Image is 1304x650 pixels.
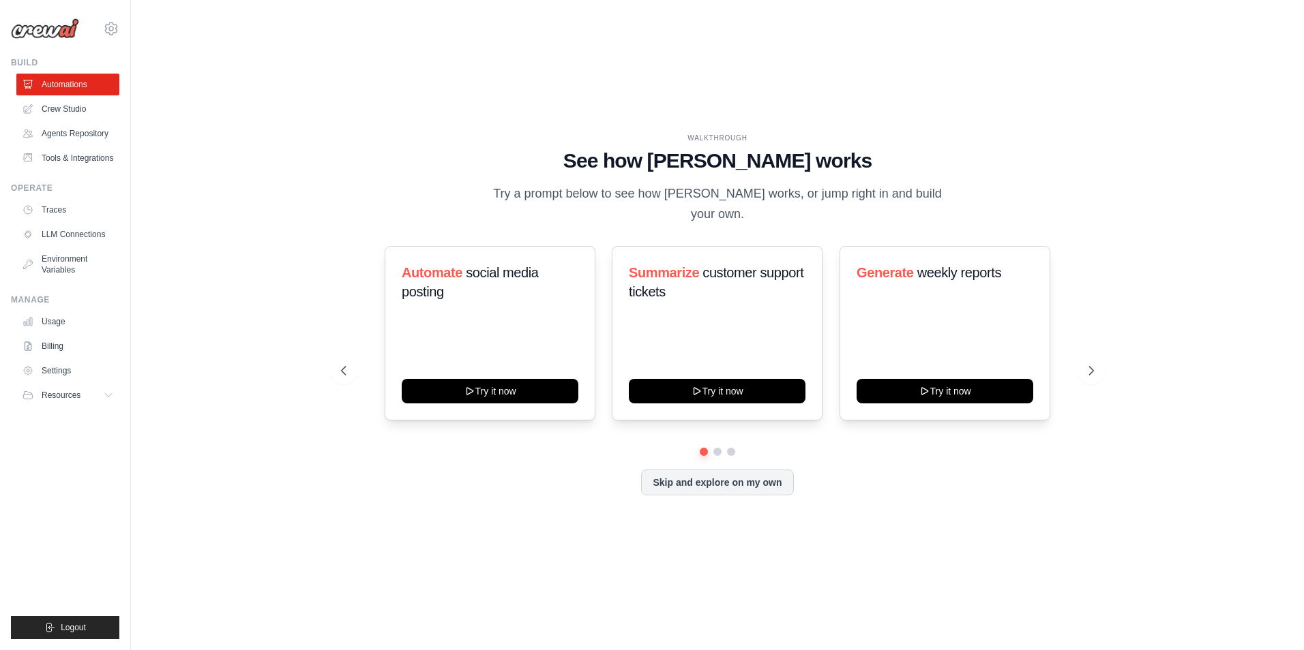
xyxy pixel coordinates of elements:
button: Logout [11,616,119,639]
button: Try it now [402,379,578,403]
div: Manage [11,294,119,305]
div: Build [11,57,119,68]
span: social media posting [402,265,539,299]
div: WALKTHROUGH [341,133,1094,143]
a: Usage [16,311,119,332]
span: Logout [61,622,86,633]
a: Crew Studio [16,98,119,120]
span: weekly reports [917,265,1001,280]
a: Tools & Integrations [16,147,119,169]
h1: See how [PERSON_NAME] works [341,149,1094,173]
button: Skip and explore on my own [641,469,793,495]
a: Traces [16,199,119,221]
button: Resources [16,384,119,406]
span: Summarize [629,265,699,280]
span: Generate [857,265,914,280]
a: Environment Variables [16,248,119,281]
a: LLM Connections [16,223,119,245]
button: Try it now [857,379,1033,403]
button: Try it now [629,379,805,403]
span: Resources [42,390,80,401]
a: Billing [16,335,119,357]
img: Logo [11,18,79,39]
a: Automations [16,74,119,95]
div: Operate [11,183,119,194]
span: Automate [402,265,462,280]
p: Try a prompt below to see how [PERSON_NAME] works, or jump right in and build your own. [488,184,947,224]
a: Settings [16,360,119,382]
span: customer support tickets [629,265,803,299]
a: Agents Repository [16,123,119,144]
